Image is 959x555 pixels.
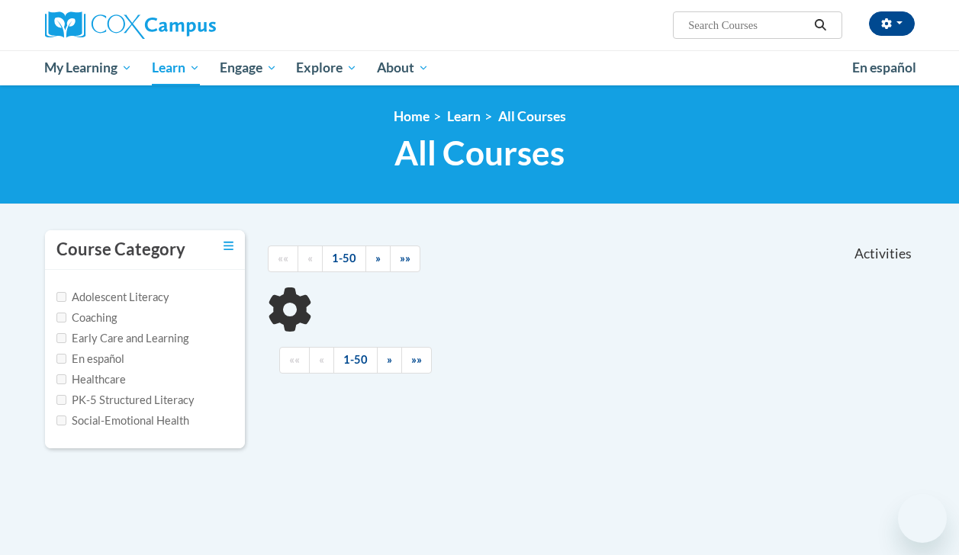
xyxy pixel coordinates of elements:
iframe: Button to launch messaging window [898,494,947,543]
button: Search [809,16,832,34]
a: About [367,50,439,85]
label: Coaching [56,310,117,326]
span: «« [278,252,288,265]
span: Activities [854,245,912,262]
span: Explore [296,59,357,77]
img: Cox Campus [45,11,216,39]
span: «« [289,353,300,366]
span: »» [400,252,410,265]
a: 1-50 [333,347,378,374]
a: Previous [309,347,334,374]
a: 1-50 [322,245,366,272]
input: Checkbox for Options [56,354,66,364]
a: Begining [279,347,310,374]
a: Explore [286,50,367,85]
a: Learn [142,50,210,85]
a: All Courses [498,108,566,124]
span: »» [411,353,422,366]
input: Checkbox for Options [56,313,66,322]
label: En español [56,351,124,367]
a: Begining [268,245,298,272]
a: End [390,245,420,272]
a: Learn [447,108,481,124]
label: Adolescent Literacy [56,289,169,306]
span: » [375,252,381,265]
input: Checkbox for Options [56,333,66,343]
input: Checkbox for Options [56,292,66,302]
div: Main menu [34,50,926,85]
a: Next [365,245,391,272]
span: « [319,353,324,366]
a: Home [394,108,430,124]
span: « [307,252,313,265]
a: Next [377,347,402,374]
a: En español [842,52,926,84]
label: PK-5 Structured Literacy [56,392,195,409]
input: Checkbox for Options [56,415,66,425]
span: En español [852,59,916,75]
span: Engage [220,59,277,77]
span: Learn [152,59,200,77]
input: Search Courses [687,16,809,34]
a: Previous [298,245,323,272]
span: My Learning [44,59,132,77]
a: My Learning [35,50,143,85]
label: Early Care and Learning [56,330,188,347]
input: Checkbox for Options [56,395,66,405]
a: Toggle collapse [224,238,233,255]
input: Checkbox for Options [56,374,66,384]
a: Engage [210,50,287,85]
a: End [401,347,432,374]
label: Healthcare [56,371,126,388]
span: » [387,353,392,366]
a: Cox Campus [45,11,320,39]
span: About [377,59,429,77]
button: Account Settings [869,11,915,36]
h3: Course Category [56,238,185,261]
label: Social-Emotional Health [56,412,189,429]
span: All Courses [394,133,565,173]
